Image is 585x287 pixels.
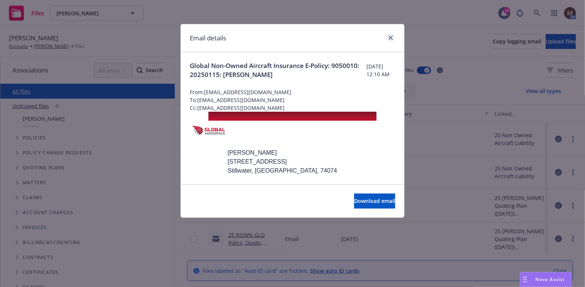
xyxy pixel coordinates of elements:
span: Download email [354,197,395,204]
img: global_logo_full_color.png [190,123,227,138]
button: Nova Assist [520,272,572,287]
span: From: [EMAIL_ADDRESS][DOMAIN_NAME] [190,88,395,96]
button: Download email [354,194,395,209]
p: [PERSON_NAME] [STREET_ADDRESS] Stillwater, [GEOGRAPHIC_DATA], 74074 [227,148,357,175]
span: To: [EMAIL_ADDRESS][DOMAIN_NAME] [190,96,395,104]
span: Nova Assist [536,276,565,283]
span: Cc: [EMAIL_ADDRESS][DOMAIN_NAME] [190,104,395,112]
span: [DATE] 12:10 AM [366,62,395,78]
span: Global Non-Owned Aircraft Insurance E-Policy: 9050010: 20250115: [PERSON_NAME] [190,61,366,79]
h1: Email details [190,33,226,43]
a: close [386,33,395,42]
div: Drag to move [520,272,530,287]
